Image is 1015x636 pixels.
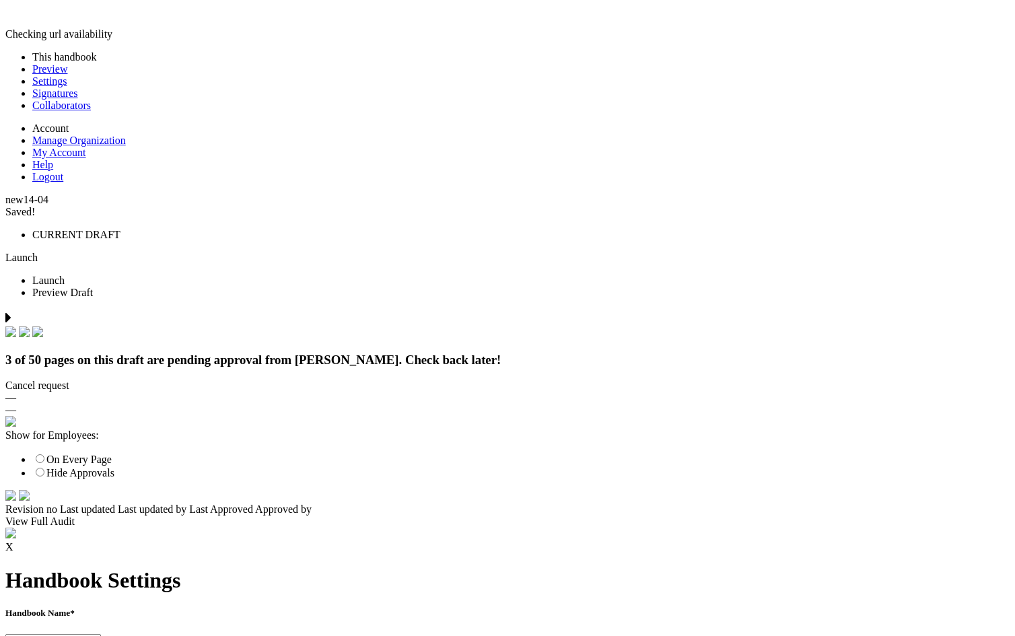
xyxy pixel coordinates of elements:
span: Last updated [60,503,115,515]
input: Hide Approvals [36,468,44,476]
span: Preview Draft [32,287,93,298]
img: check.svg [5,326,16,337]
span: — [5,404,16,415]
div: View Full Audit [5,516,1010,528]
img: eye_approvals.svg [5,416,16,427]
h1: Handbook Settings [5,568,1010,593]
a: Launch [5,252,38,263]
span: Show for Employees: [5,429,99,441]
a: Manage Organization [32,135,126,146]
img: check.svg [19,326,30,337]
a: Collaborators [32,100,91,111]
label: Hide Approvals [32,467,114,479]
label: On Every Page [32,454,112,465]
span: 3 of 50 pages [5,353,74,367]
img: arrow-down-white.svg [19,490,30,501]
img: time.svg [5,490,16,501]
img: check.svg [32,326,43,337]
span: Checking url availability [5,28,112,40]
a: Help [32,159,53,170]
a: My Account [32,147,86,158]
a: Logout [32,171,63,182]
img: approvals_airmason.svg [5,528,16,538]
span: Saved! [5,206,35,217]
span: CURRENT DRAFT [32,229,120,240]
span: Launch [32,275,65,286]
span: on this draft are pending approval from [PERSON_NAME]. Check back later! [77,353,501,367]
span: Last Approved [189,503,253,515]
span: Last updated by [118,503,186,515]
span: new14-04 [5,194,48,205]
div: X [5,541,1010,553]
li: Account [32,122,1010,135]
div: — [5,392,1010,404]
h5: Handbook Name [5,608,1010,619]
a: Preview [32,63,67,75]
input: On Every Page [36,454,44,463]
a: Settings [32,75,67,87]
span: Approved by [255,503,312,515]
span: Cancel request [5,380,69,391]
a: Signatures [32,87,78,99]
li: This handbook [32,51,1010,63]
span: Revision no [5,503,57,515]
